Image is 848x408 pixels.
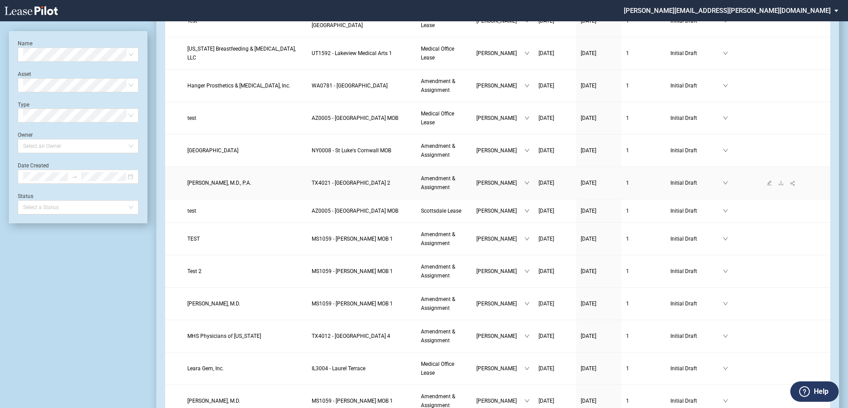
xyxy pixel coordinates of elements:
[312,396,412,405] a: MS1059 - [PERSON_NAME] MOB 1
[723,366,728,371] span: down
[670,146,723,155] span: Initial Draft
[187,46,296,61] span: Utah Breastfeeding & Tongue Tie, LLC
[476,332,524,341] span: [PERSON_NAME]
[723,398,728,404] span: down
[581,115,596,121] span: [DATE]
[187,83,290,89] span: Hanger Prosthetics & Orthotics, Inc.
[421,230,468,248] a: Amendment & Assignment
[476,396,524,405] span: [PERSON_NAME]
[626,206,662,215] a: 1
[524,208,530,214] span: down
[421,175,455,190] span: Amendment & Assignment
[421,231,455,246] span: Amendment & Assignment
[670,364,723,373] span: Initial Draft
[581,364,617,373] a: [DATE]
[524,148,530,153] span: down
[312,208,398,214] span: AZ0005 - North Mountain MOB
[187,206,303,215] a: test
[626,301,629,307] span: 1
[581,236,596,242] span: [DATE]
[581,146,617,155] a: [DATE]
[312,81,412,90] a: WA0781 - [GEOGRAPHIC_DATA]
[476,364,524,373] span: [PERSON_NAME]
[626,49,662,58] a: 1
[626,332,662,341] a: 1
[312,267,412,276] a: MS1059 - [PERSON_NAME] MOB 1
[187,236,200,242] span: TEST
[539,208,554,214] span: [DATE]
[312,234,412,243] a: MS1059 - [PERSON_NAME] MOB 1
[187,115,196,121] span: test
[814,386,828,397] label: Help
[626,268,629,274] span: 1
[187,299,303,308] a: [PERSON_NAME], M.D.
[187,301,240,307] span: Rajesh Patel, M.D.
[626,83,629,89] span: 1
[581,49,617,58] a: [DATE]
[421,109,468,127] a: Medical Office Lease
[187,180,251,186] span: Aurora Gonzalez, M.D., P.A.
[524,236,530,242] span: down
[18,40,32,47] label: Name
[187,333,261,339] span: MHS Physicians of Texas
[539,147,554,154] span: [DATE]
[723,83,728,88] span: down
[626,396,662,405] a: 1
[723,301,728,306] span: down
[581,365,596,372] span: [DATE]
[626,115,629,121] span: 1
[670,114,723,123] span: Initial Draft
[187,398,240,404] span: Rajesh Patel, M.D.
[187,147,238,154] span: White Plains Hospital Medical Center
[421,206,468,215] a: Scottsdale Lease
[476,178,524,187] span: [PERSON_NAME]
[539,299,572,308] a: [DATE]
[421,208,461,214] span: Scottsdale Lease
[312,146,412,155] a: NY0008 - St Luke's Cornwall MOB
[476,234,524,243] span: [PERSON_NAME]
[767,180,772,186] span: edit
[581,147,596,154] span: [DATE]
[581,180,596,186] span: [DATE]
[723,333,728,339] span: down
[18,102,29,108] label: Type
[71,174,78,180] span: swap-right
[18,132,33,138] label: Owner
[187,267,303,276] a: Test 2
[626,364,662,373] a: 1
[626,365,629,372] span: 1
[539,301,554,307] span: [DATE]
[187,365,224,372] span: Leara Gem, Inc.
[421,77,468,95] a: Amendment & Assignment
[312,206,412,215] a: AZ0005 - [GEOGRAPHIC_DATA] MOB
[626,208,629,214] span: 1
[539,81,572,90] a: [DATE]
[476,114,524,123] span: [PERSON_NAME]
[187,81,303,90] a: Hanger Prosthetics & [MEDICAL_DATA], Inc.
[312,398,393,404] span: MS1059 - Jackson MOB 1
[723,51,728,56] span: down
[581,396,617,405] a: [DATE]
[312,333,390,339] span: TX4012 - Southwest Plaza 4
[626,299,662,308] a: 1
[312,236,393,242] span: MS1059 - Jackson MOB 1
[670,49,723,58] span: Initial Draft
[626,81,662,90] a: 1
[187,396,303,405] a: [PERSON_NAME], M.D.
[670,396,723,405] span: Initial Draft
[539,114,572,123] a: [DATE]
[581,398,596,404] span: [DATE]
[670,299,723,308] span: Initial Draft
[581,206,617,215] a: [DATE]
[581,83,596,89] span: [DATE]
[187,234,303,243] a: TEST
[790,180,796,186] span: share-alt
[539,50,554,56] span: [DATE]
[476,206,524,215] span: [PERSON_NAME]
[187,44,303,62] a: [US_STATE] Breastfeeding & [MEDICAL_DATA], LLC
[539,83,554,89] span: [DATE]
[312,114,412,123] a: AZ0005 - [GEOGRAPHIC_DATA] MOB
[187,364,303,373] a: Leara Gem, Inc.
[421,327,468,345] a: Amendment & Assignment
[476,299,524,308] span: [PERSON_NAME]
